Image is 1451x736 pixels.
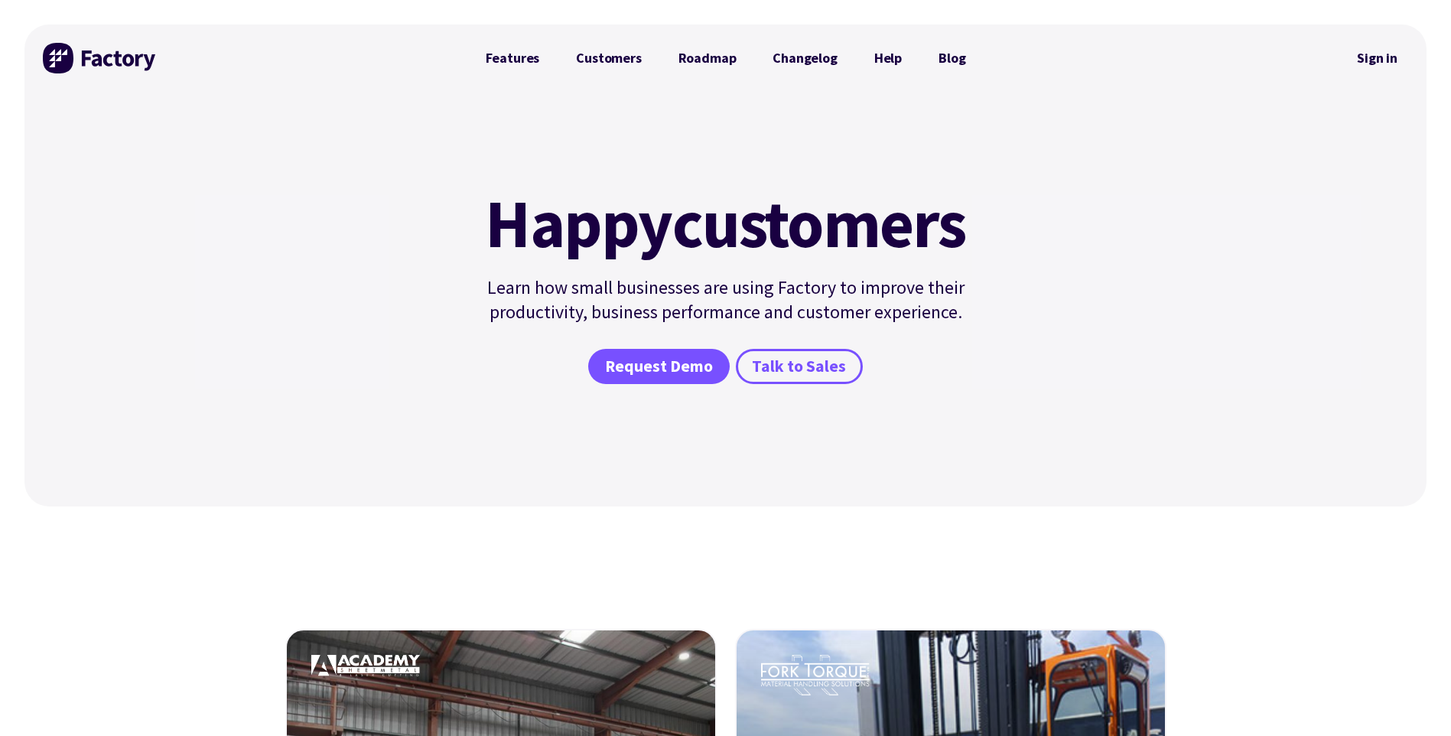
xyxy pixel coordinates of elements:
[588,349,729,384] a: Request Demo
[477,190,975,257] h1: customers
[477,275,975,324] p: Learn how small businesses are using Factory to improve their productivity, business performance ...
[558,43,659,73] a: Customers
[1346,41,1408,76] nav: Secondary Navigation
[467,43,558,73] a: Features
[605,356,713,378] span: Request Demo
[736,349,863,384] a: Talk to Sales
[467,43,984,73] nav: Primary Navigation
[43,43,158,73] img: Factory
[856,43,920,73] a: Help
[485,190,672,257] mark: Happy
[754,43,855,73] a: Changelog
[660,43,755,73] a: Roadmap
[920,43,984,73] a: Blog
[752,356,846,378] span: Talk to Sales
[1346,41,1408,76] a: Sign in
